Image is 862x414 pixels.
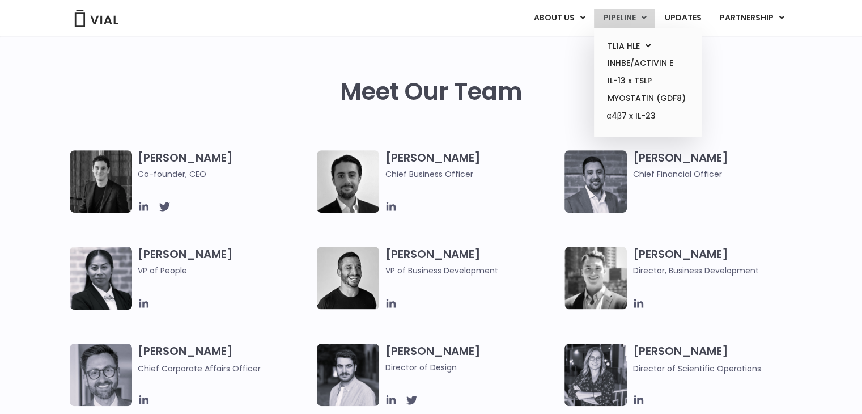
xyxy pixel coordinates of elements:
[632,247,806,277] h3: [PERSON_NAME]
[632,168,806,180] span: Chief Financial Officer
[385,168,559,180] span: Chief Business Officer
[340,78,523,105] h2: Meet Our Team
[385,361,559,374] span: Director of Design
[317,247,379,309] img: A black and white photo of a man smiling.
[70,150,132,213] img: A black and white photo of a man in a suit attending a Summit.
[138,168,312,180] span: Co-founder, CEO
[138,344,312,375] h3: [PERSON_NAME]
[138,247,312,293] h3: [PERSON_NAME]
[524,9,593,28] a: ABOUT USMenu Toggle
[598,72,697,90] a: IL-13 x TSLP
[710,9,793,28] a: PARTNERSHIPMenu Toggle
[74,10,119,27] img: Vial Logo
[138,363,261,374] span: Chief Corporate Affairs Officer
[632,344,806,375] h3: [PERSON_NAME]
[317,150,379,213] img: A black and white photo of a man in a suit holding a vial.
[564,247,627,309] img: A black and white photo of a smiling man in a suit at ARVO 2023.
[594,9,655,28] a: PIPELINEMenu Toggle
[632,264,806,277] span: Director, Business Development
[598,37,697,55] a: TL1A HLEMenu Toggle
[655,9,710,28] a: UPDATES
[564,150,627,213] img: Headshot of smiling man named Samir
[385,150,559,180] h3: [PERSON_NAME]
[632,150,806,180] h3: [PERSON_NAME]
[138,150,312,180] h3: [PERSON_NAME]
[598,107,697,125] a: α4β7 x IL-23
[632,363,761,374] span: Director of Scientific Operations
[317,344,379,406] img: Headshot of smiling man named Albert
[70,344,132,406] img: Paolo-M
[138,264,312,277] span: VP of People
[598,54,697,72] a: INHBE/ACTIVIN E
[385,344,559,374] h3: [PERSON_NAME]
[598,90,697,107] a: MYOSTATIN (GDF8)
[70,247,132,310] img: Catie
[385,264,559,277] span: VP of Business Development
[385,247,559,277] h3: [PERSON_NAME]
[564,344,627,406] img: Headshot of smiling woman named Sarah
